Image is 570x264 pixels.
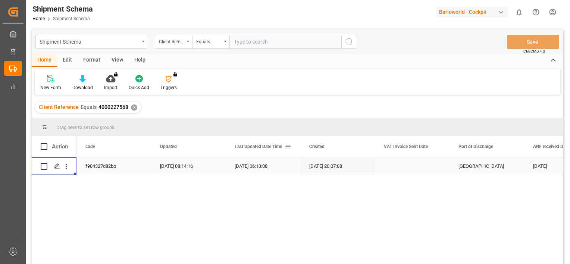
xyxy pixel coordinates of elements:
span: Updated [160,144,177,149]
div: [DATE] 20:07:08 [300,157,375,175]
button: open menu [192,35,229,49]
div: Help [129,54,151,67]
div: Shipment Schema [32,3,93,15]
div: Shipment Schema [40,37,139,46]
span: Created [309,144,325,149]
input: Type to search [229,35,341,49]
div: View [106,54,129,67]
div: Barloworld - Cockpit [436,7,508,18]
button: Barloworld - Cockpit [436,5,511,19]
div: Client Reference [159,37,184,45]
span: Drag here to set row groups [56,125,115,130]
div: Equals [196,37,222,45]
div: [DATE] 08:14:16 [151,157,226,175]
span: Port of Discharge [458,144,493,149]
span: Last Updated Date Time [235,144,282,149]
div: Format [78,54,106,67]
div: Edit [57,54,78,67]
div: Quick Add [129,84,149,91]
div: [GEOGRAPHIC_DATA] [450,157,524,175]
span: ANF received Date [533,144,569,149]
button: open menu [155,35,192,49]
span: VAT Invoice Sent Date [384,144,428,149]
button: open menu [35,35,147,49]
div: Download [72,84,93,91]
div: Action [52,143,68,150]
span: code [85,144,95,149]
div: f904327d82bb [76,157,151,175]
button: Help Center [527,4,544,21]
span: 4000227568 [98,104,128,110]
a: Home [32,16,45,21]
div: New Form [40,84,61,91]
div: Home [32,54,57,67]
div: [DATE] 06:13:08 [226,157,300,175]
button: search button [341,35,357,49]
div: ✕ [131,104,137,111]
button: Save [507,35,559,49]
span: Ctrl/CMD + S [523,48,545,54]
span: Equals [81,104,97,110]
button: show 0 new notifications [511,4,527,21]
div: Press SPACE to select this row. [32,157,76,175]
span: Client Reference [39,104,79,110]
